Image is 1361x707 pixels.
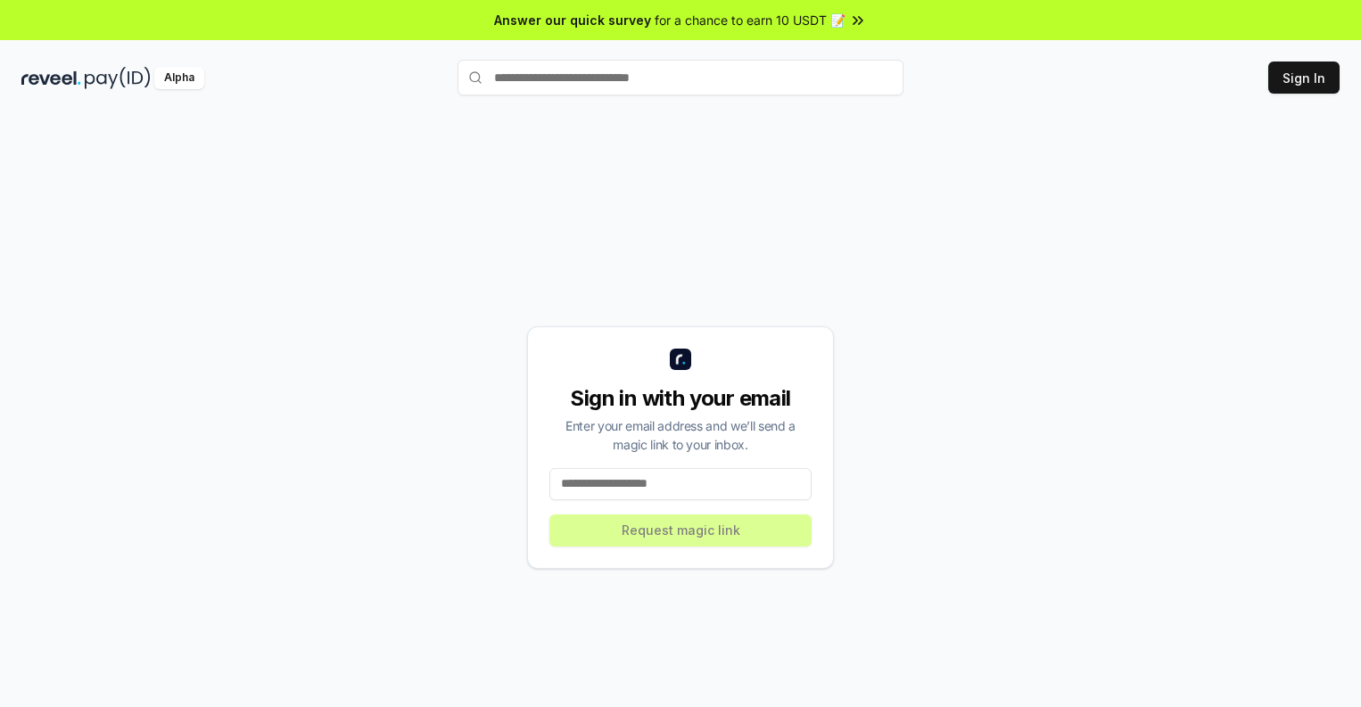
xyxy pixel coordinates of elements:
[85,67,151,89] img: pay_id
[670,349,691,370] img: logo_small
[1268,62,1340,94] button: Sign In
[549,384,812,413] div: Sign in with your email
[154,67,204,89] div: Alpha
[655,11,845,29] span: for a chance to earn 10 USDT 📝
[494,11,651,29] span: Answer our quick survey
[21,67,81,89] img: reveel_dark
[549,416,812,454] div: Enter your email address and we’ll send a magic link to your inbox.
